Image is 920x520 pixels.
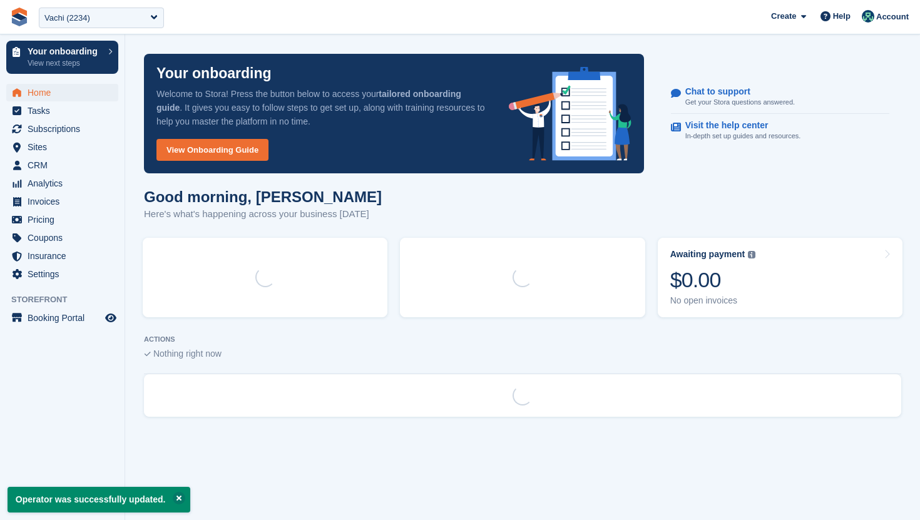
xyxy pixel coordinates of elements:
span: Home [28,84,103,101]
span: Invoices [28,193,103,210]
span: Sites [28,138,103,156]
h1: Good morning, [PERSON_NAME] [144,188,382,205]
a: Awaiting payment $0.00 No open invoices [658,238,902,317]
span: Analytics [28,175,103,192]
span: Subscriptions [28,120,103,138]
a: menu [6,156,118,174]
p: View next steps [28,58,102,69]
p: In-depth set up guides and resources. [685,131,801,141]
p: Operator was successfully updated. [8,487,190,512]
a: menu [6,247,118,265]
img: onboarding-info-6c161a55d2c0e0a8cae90662b2fe09162a5109e8cc188191df67fb4f79e88e88.svg [509,67,631,161]
a: menu [6,138,118,156]
span: Coupons [28,229,103,247]
span: Insurance [28,247,103,265]
img: icon-info-grey-7440780725fd019a000dd9b08b2336e03edf1995a4989e88bcd33f0948082b44.svg [748,251,755,258]
p: Get your Stora questions answered. [685,97,795,108]
a: Preview store [103,310,118,325]
span: Booking Portal [28,309,103,327]
a: View Onboarding Guide [156,139,268,161]
p: Chat to support [685,86,785,97]
a: Chat to support Get your Stora questions answered. [671,80,889,115]
div: $0.00 [670,267,756,293]
div: No open invoices [670,295,756,306]
span: Settings [28,265,103,283]
p: ACTIONS [144,335,901,344]
span: Account [876,11,909,23]
span: CRM [28,156,103,174]
a: menu [6,84,118,101]
a: menu [6,309,118,327]
a: menu [6,175,118,192]
p: Here's what's happening across your business [DATE] [144,207,382,222]
p: Visit the help center [685,120,791,131]
img: stora-icon-8386f47178a22dfd0bd8f6a31ec36ba5ce8667c1dd55bd0f319d3a0aa187defe.svg [10,8,29,26]
a: menu [6,102,118,120]
span: Help [833,10,851,23]
span: Pricing [28,211,103,228]
div: Vachi (2234) [44,12,90,24]
a: menu [6,265,118,283]
a: menu [6,120,118,138]
a: Visit the help center In-depth set up guides and resources. [671,114,889,148]
p: Your onboarding [28,47,102,56]
p: Welcome to Stora! Press the button below to access your . It gives you easy to follow steps to ge... [156,87,489,128]
div: Awaiting payment [670,249,745,260]
a: menu [6,193,118,210]
a: menu [6,229,118,247]
a: Your onboarding View next steps [6,41,118,74]
a: menu [6,211,118,228]
span: Create [771,10,796,23]
img: blank_slate_check_icon-ba018cac091ee9be17c0a81a6c232d5eb81de652e7a59be601be346b1b6ddf79.svg [144,352,151,357]
p: Your onboarding [156,66,272,81]
span: Storefront [11,293,125,306]
span: Nothing right now [153,349,222,359]
span: Tasks [28,102,103,120]
img: Jennifer Ofodile [862,10,874,23]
